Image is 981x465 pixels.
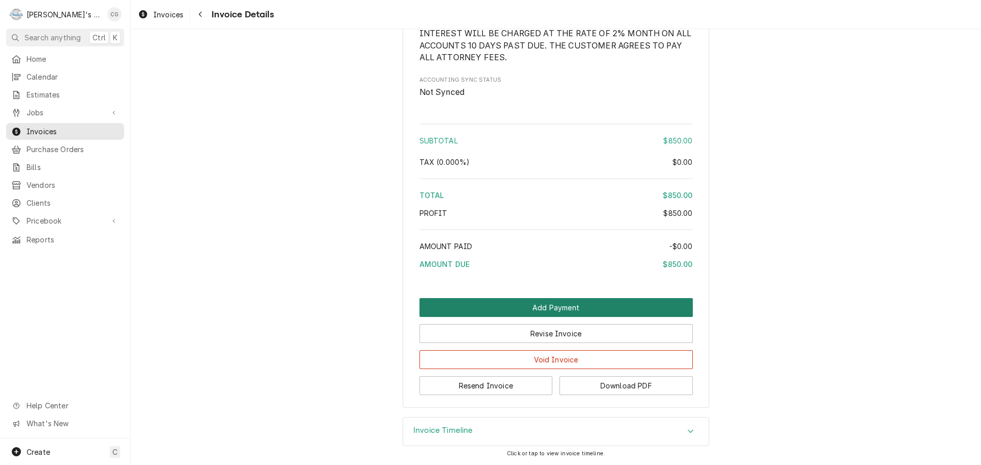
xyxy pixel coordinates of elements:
[27,400,118,411] span: Help Center
[27,107,104,118] span: Jobs
[6,123,124,140] a: Invoices
[419,208,693,218] div: Profit
[6,212,124,229] a: Go to Pricebook
[107,7,122,21] div: CG
[27,9,102,20] div: [PERSON_NAME]'s Commercial Refrigeration
[112,447,118,457] span: C
[419,317,693,343] div: Button Group Row
[419,86,693,99] span: Accounting Sync Status
[153,9,183,20] span: Invoices
[92,32,106,43] span: Ctrl
[419,76,693,84] span: Accounting Sync Status
[419,157,693,167] div: Tax
[419,298,693,317] button: Add Payment
[419,191,445,200] span: Total
[27,215,104,226] span: Pricebook
[107,7,122,21] div: Christine Gutierrez's Avatar
[25,32,81,43] span: Search anything
[9,7,24,21] div: R
[6,29,124,46] button: Search anythingCtrlK
[6,415,124,432] a: Go to What's New
[27,198,119,208] span: Clients
[6,51,124,67] a: Home
[419,259,693,270] div: Amount Due
[27,54,119,64] span: Home
[6,159,124,176] a: Bills
[663,259,692,270] div: $850.00
[419,350,693,369] button: Void Invoice
[208,8,273,21] span: Invoice Details
[419,260,470,268] span: Amount Due
[113,32,118,43] span: K
[403,418,709,446] div: Accordion Header
[6,68,124,85] a: Calendar
[419,241,693,252] div: Amount Paid
[6,104,124,121] a: Go to Jobs
[6,177,124,193] a: Vendors
[419,343,693,369] div: Button Group Row
[27,418,118,429] span: What's New
[419,376,553,395] button: Resend Invoice
[403,418,709,446] button: Accordion Details Expand Trigger
[134,6,188,23] a: Invoices
[663,135,692,146] div: $850.00
[419,324,693,343] button: Revise Invoice
[419,209,448,217] span: Profit
[419,87,465,97] span: Not Synced
[27,144,119,155] span: Purchase Orders
[27,71,119,82] span: Calendar
[6,86,124,103] a: Estimates
[419,298,693,395] div: Button Group
[403,417,709,447] div: Invoice Timeline
[419,136,458,145] span: Subtotal
[6,194,124,211] a: Clients
[27,448,50,456] span: Create
[419,158,470,166] span: Tax ( 0.000% )
[663,190,692,201] div: $850.00
[419,120,693,277] div: Amount Summary
[419,369,693,395] div: Button Group Row
[27,234,119,245] span: Reports
[419,242,473,251] span: Amount Paid
[507,450,605,457] span: Click or tap to view invoice timeline.
[419,190,693,201] div: Total
[6,231,124,248] a: Reports
[419,76,693,98] div: Accounting Sync Status
[669,241,693,252] div: -$0.00
[192,6,208,22] button: Navigate back
[559,376,693,395] button: Download PDF
[9,7,24,21] div: Rudy's Commercial Refrigeration's Avatar
[6,141,124,158] a: Purchase Orders
[27,89,119,100] span: Estimates
[6,397,124,414] a: Go to Help Center
[672,157,693,167] div: $0.00
[413,426,473,435] h3: Invoice Timeline
[663,208,692,218] div: $850.00
[419,298,693,317] div: Button Group Row
[419,135,693,146] div: Subtotal
[27,180,119,190] span: Vendors
[27,162,119,173] span: Bills
[27,126,119,137] span: Invoices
